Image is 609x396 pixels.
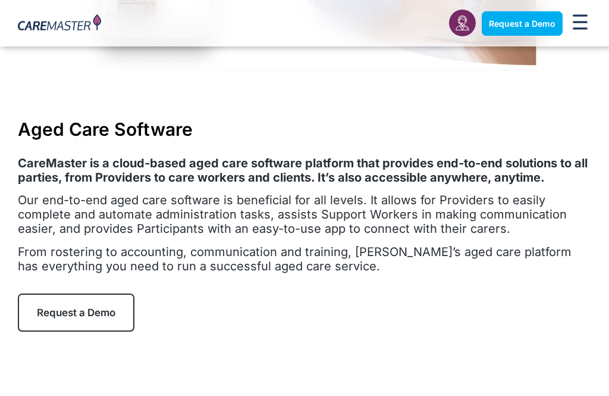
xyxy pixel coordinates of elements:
h1: Aged Care Software [18,119,591,140]
a: Request a Demo [482,11,563,36]
strong: CareMaster is a cloud-based aged care software platform that provides end-to-end solutions to all... [18,156,588,185]
span: From rostering to accounting, communication and training, [PERSON_NAME]’s aged care platform has ... [18,245,572,273]
span: Request a Demo [37,307,115,319]
a: Request a Demo [18,294,134,332]
span: Our end-to-end aged care software is beneficial for all levels. It allows for Providers to easily... [18,193,567,236]
img: CareMaster Logo [18,14,101,33]
span: Request a Demo [489,18,555,29]
div: Menu Toggle [569,11,591,36]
